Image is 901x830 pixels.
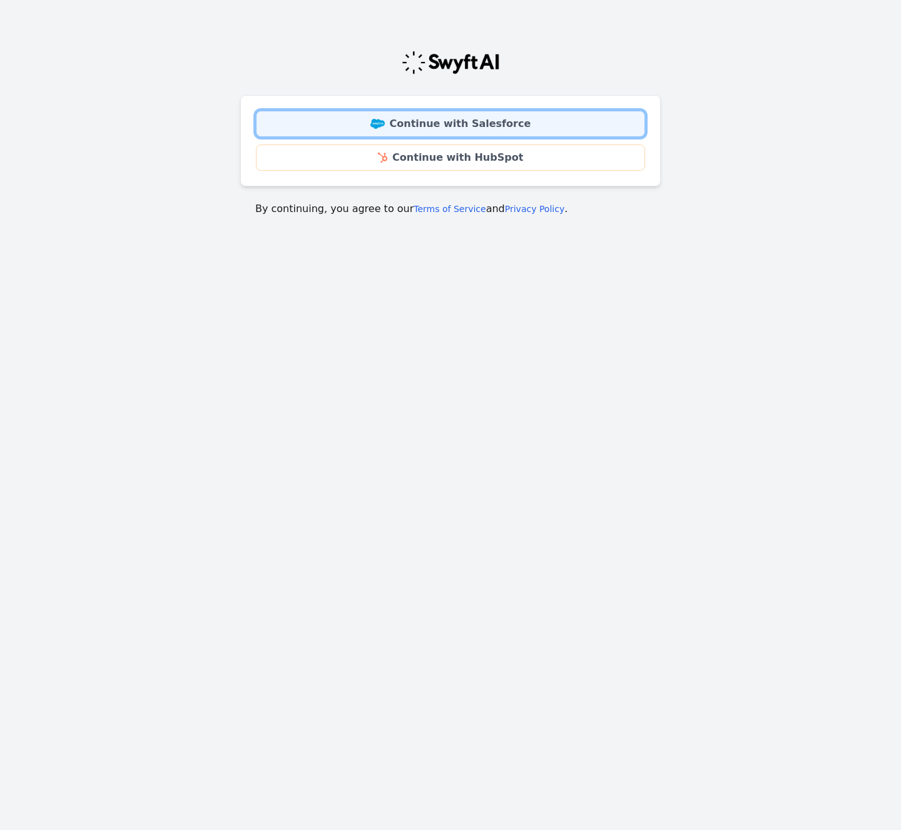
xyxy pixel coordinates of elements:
img: HubSpot [378,153,387,163]
img: Salesforce [370,119,385,129]
img: Swyft Logo [401,50,500,75]
p: By continuing, you agree to our and . [255,201,646,216]
a: Privacy Policy [505,204,564,214]
a: Continue with HubSpot [256,144,645,171]
a: Continue with Salesforce [256,111,645,137]
a: Terms of Service [414,204,486,214]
